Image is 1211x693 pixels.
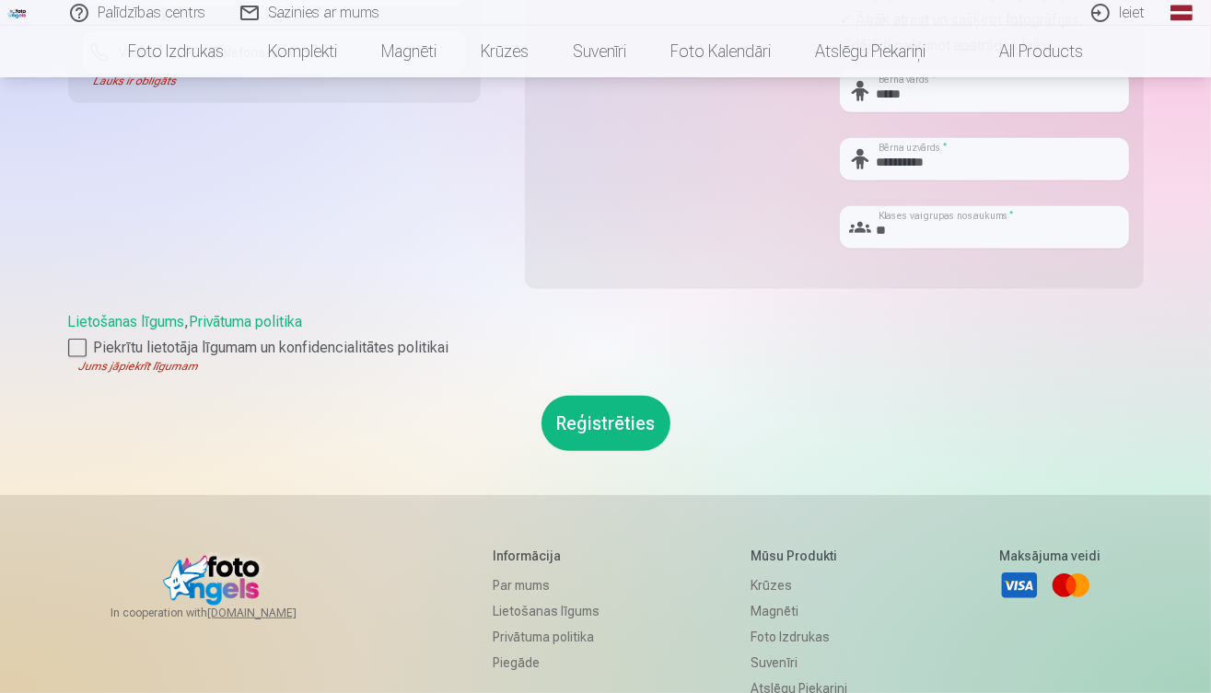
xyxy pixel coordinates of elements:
div: , [68,311,1144,374]
a: Suvenīri [551,26,648,77]
h5: Maksājuma veidi [999,547,1100,565]
a: Suvenīri [751,650,847,676]
div: Lauks ir obligāts [83,74,203,88]
span: In cooperation with [111,606,341,620]
a: Foto izdrukas [106,26,246,77]
a: Mastercard [1051,565,1091,606]
a: Atslēgu piekariņi [793,26,948,77]
h5: Informācija [493,547,600,565]
a: [DOMAIN_NAME] [207,606,341,620]
a: All products [948,26,1105,77]
a: Lietošanas līgums [493,598,600,624]
div: Jums jāpiekrīt līgumam [68,359,1144,374]
a: Par mums [493,572,600,598]
a: Foto kalendāri [648,26,793,77]
a: Piegāde [493,650,600,676]
button: Reģistrēties [541,396,670,451]
a: Privātuma politika [493,624,600,650]
a: Foto izdrukas [751,624,847,650]
h5: Mūsu produkti [751,547,847,565]
img: /fa1 [7,7,28,18]
a: Magnēti [751,598,847,624]
a: Krūzes [459,26,551,77]
a: Visa [999,565,1040,606]
a: Privātuma politika [190,313,303,330]
a: Lietošanas līgums [68,313,185,330]
a: Komplekti [246,26,359,77]
a: Krūzes [751,572,847,598]
label: Piekrītu lietotāja līgumam un konfidencialitātes politikai [68,337,1144,359]
a: Magnēti [359,26,459,77]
